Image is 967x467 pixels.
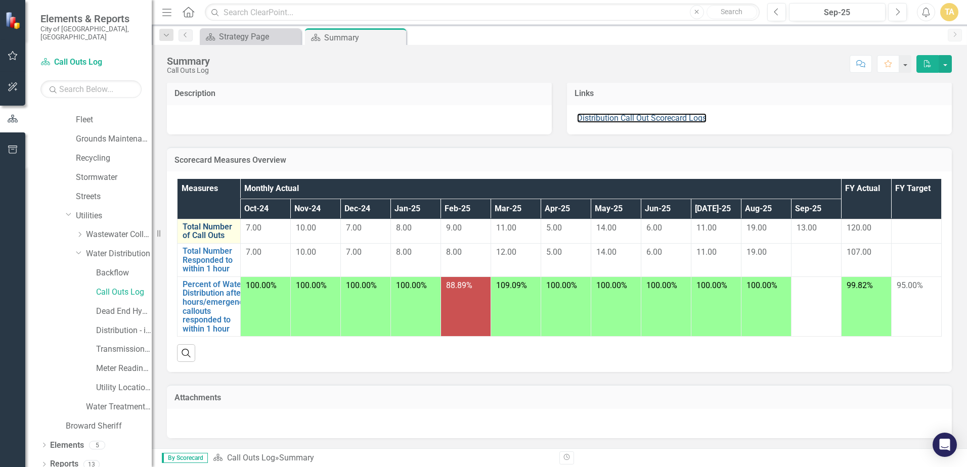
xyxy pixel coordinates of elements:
[496,281,527,290] span: 109.09%
[76,114,152,126] a: Fleet
[162,453,208,463] span: By Scorecard
[219,30,298,43] div: Strategy Page
[86,229,152,241] a: Wastewater Collection
[933,433,957,457] div: Open Intercom Messenger
[96,344,152,355] a: Transmission and Distribution
[178,244,241,277] td: Double-Click to Edit Right Click for Context Menu
[940,3,958,21] button: TA
[227,453,275,462] a: Call Outs Log
[96,325,152,337] a: Distribution - inactive scorecard (combined with transmission in [DATE])
[76,210,152,222] a: Utilities
[496,247,516,257] span: 12.00
[646,223,662,232] span: 6.00
[646,247,662,257] span: 6.00
[396,247,412,257] span: 8.00
[76,172,152,183] a: Stormwater
[246,281,277,290] span: 100.00%
[707,5,757,19] button: Search
[546,247,562,257] span: 5.00
[596,247,617,257] span: 14.00
[183,247,235,273] a: Total Number Responded to within 1 hour
[89,441,105,449] div: 5
[847,281,873,290] span: 99.82%
[96,306,152,317] a: Dead End Hydrant Flushing Log
[897,281,923,290] span: 95.00%
[86,248,152,260] a: Water Distribution
[296,281,327,290] span: 100.00%
[86,401,152,413] a: Water Treatment Plant
[167,56,210,67] div: Summary
[66,421,152,432] a: Broward Sheriff
[96,363,152,375] a: Meter Reading ([PERSON_NAME])
[205,4,760,21] input: Search ClearPoint...
[296,223,316,232] span: 10.00
[96,382,152,394] a: Utility Location Requests
[174,393,944,402] h3: Attachments
[76,153,152,164] a: Recycling
[721,8,742,16] span: Search
[213,452,552,464] div: »
[174,89,544,98] h3: Description
[797,223,817,232] span: 13.00
[577,113,707,123] a: Distribution Call Out Scorecard Logs
[279,453,314,462] div: Summary
[96,267,152,279] a: Backflow
[183,222,235,240] a: Total Number of Call Outs
[396,281,427,290] span: 100.00%
[575,89,944,98] h3: Links
[396,223,412,232] span: 8.00
[40,13,142,25] span: Elements & Reports
[296,247,316,257] span: 10.00
[174,156,944,165] h3: Scorecard Measures Overview
[40,80,142,98] input: Search Below...
[847,223,871,232] span: 120.00
[746,281,777,290] span: 100.00%
[40,57,142,68] a: Call Outs Log
[596,281,627,290] span: 100.00%
[202,30,298,43] a: Strategy Page
[346,223,362,232] span: 7.00
[546,281,577,290] span: 100.00%
[446,223,462,232] span: 9.00
[183,280,247,334] a: Percent of Water Distribution after-hours/emergency callouts responded to within 1 hour
[346,247,362,257] span: 7.00
[324,31,404,44] div: Summary
[40,25,142,41] small: City of [GEOGRAPHIC_DATA], [GEOGRAPHIC_DATA]
[76,133,152,145] a: Grounds Maintenance
[96,287,152,298] a: Call Outs Log
[246,223,261,232] span: 7.00
[546,223,562,232] span: 5.00
[847,247,871,257] span: 107.00
[446,247,462,257] span: 8.00
[178,219,241,243] td: Double-Click to Edit Right Click for Context Menu
[50,440,84,451] a: Elements
[696,223,717,232] span: 11.00
[696,247,717,257] span: 11.00
[178,276,241,337] td: Double-Click to Edit Right Click for Context Menu
[789,3,886,21] button: Sep-25
[5,11,23,29] img: ClearPoint Strategy
[646,281,677,290] span: 100.00%
[446,281,472,290] span: 88.89%
[746,223,767,232] span: 19.00
[496,223,516,232] span: 11.00
[167,67,210,74] div: Call Outs Log
[346,281,377,290] span: 100.00%
[596,223,617,232] span: 14.00
[76,191,152,203] a: Streets
[793,7,882,19] div: Sep-25
[746,247,767,257] span: 19.00
[246,247,261,257] span: 7.00
[696,281,727,290] span: 100.00%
